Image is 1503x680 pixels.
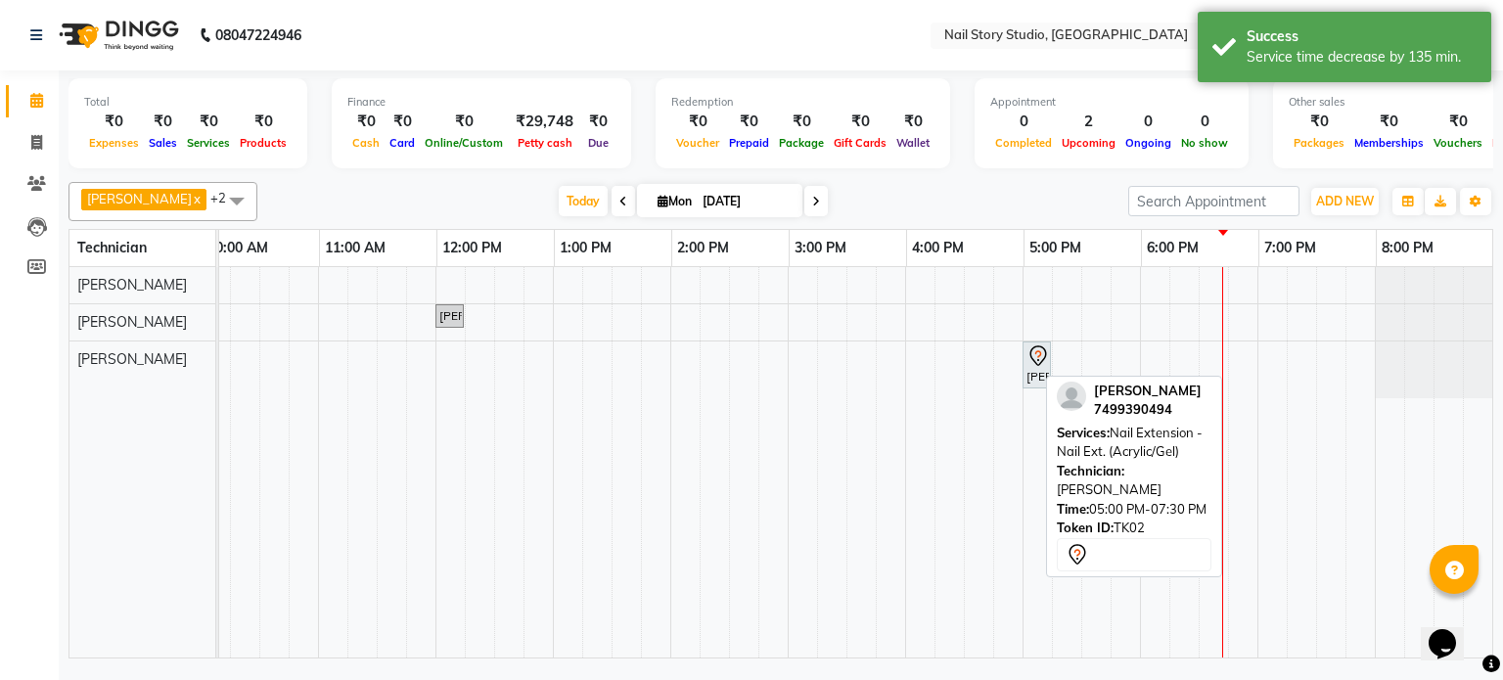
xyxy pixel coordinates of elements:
span: Expenses [84,136,144,150]
span: ADD NEW [1316,194,1374,208]
span: [PERSON_NAME] [87,191,192,206]
span: Package [774,136,829,150]
div: ₹0 [420,111,508,133]
a: 6:00 PM [1142,234,1204,262]
div: ₹0 [84,111,144,133]
span: Time: [1057,501,1089,517]
div: ₹0 [774,111,829,133]
span: Services: [1057,425,1110,440]
a: 11:00 AM [320,234,390,262]
input: Search Appointment [1128,186,1299,216]
span: Prepaid [724,136,774,150]
span: +2 [210,190,241,205]
span: Voucher [671,136,724,150]
div: TK02 [1057,519,1211,538]
span: Wallet [891,136,934,150]
div: 2 [1057,111,1120,133]
span: Memberships [1349,136,1429,150]
span: Packages [1289,136,1349,150]
div: 0 [990,111,1057,133]
div: 7499390494 [1094,400,1202,420]
span: [PERSON_NAME] [77,313,187,331]
div: Service time decrease by 135 min. [1247,47,1477,68]
span: Vouchers [1429,136,1487,150]
a: 4:00 PM [907,234,969,262]
img: logo [50,8,184,63]
a: 1:00 PM [555,234,616,262]
span: Technician: [1057,463,1124,478]
div: Finance [347,94,615,111]
div: ₹0 [347,111,385,133]
div: Appointment [990,94,1233,111]
a: 5:00 PM [1025,234,1086,262]
div: [PERSON_NAME] [1057,462,1211,500]
iframe: chat widget [1421,602,1483,660]
div: [PERSON_NAME], TK02, 05:00 PM-05:15 PM, Nail Extension - Nail Ext. (Acrylic/Gel) [1025,344,1049,385]
div: ₹0 [1289,111,1349,133]
div: 05:00 PM-07:30 PM [1057,500,1211,520]
span: Token ID: [1057,520,1114,535]
span: Gift Cards [829,136,891,150]
div: ₹0 [1429,111,1487,133]
div: ₹0 [235,111,292,133]
span: Completed [990,136,1057,150]
div: ₹0 [182,111,235,133]
span: [PERSON_NAME] [77,276,187,294]
span: Services [182,136,235,150]
div: 0 [1176,111,1233,133]
span: No show [1176,136,1233,150]
div: Total [84,94,292,111]
span: Today [559,186,608,216]
span: Ongoing [1120,136,1176,150]
span: Cash [347,136,385,150]
input: 2025-09-01 [697,187,795,216]
a: 3:00 PM [790,234,851,262]
b: 08047224946 [215,8,301,63]
a: 8:00 PM [1377,234,1438,262]
span: Sales [144,136,182,150]
span: Petty cash [513,136,577,150]
div: Redemption [671,94,934,111]
a: 12:00 PM [437,234,507,262]
span: [PERSON_NAME] [1094,383,1202,398]
div: ₹29,748 [508,111,581,133]
div: [PERSON_NAME], TK01, 12:00 PM-12:15 PM, Nail Extension - Nail Ext. (Acrylic/Gel) [437,307,462,325]
span: [PERSON_NAME] [77,350,187,368]
div: ₹0 [581,111,615,133]
div: Success [1247,26,1477,47]
div: ₹0 [1349,111,1429,133]
a: x [192,191,201,206]
button: ADD NEW [1311,188,1379,215]
span: Technician [77,239,147,256]
div: ₹0 [144,111,182,133]
span: Online/Custom [420,136,508,150]
div: ₹0 [671,111,724,133]
span: Mon [653,194,697,208]
span: Due [583,136,614,150]
span: Products [235,136,292,150]
div: ₹0 [385,111,420,133]
a: 10:00 AM [203,234,273,262]
div: ₹0 [724,111,774,133]
a: 2:00 PM [672,234,734,262]
div: ₹0 [891,111,934,133]
span: Upcoming [1057,136,1120,150]
div: ₹0 [829,111,891,133]
span: Nail Extension - Nail Ext. (Acrylic/Gel) [1057,425,1203,460]
span: Card [385,136,420,150]
a: 7:00 PM [1259,234,1321,262]
img: profile [1057,382,1086,411]
div: 0 [1120,111,1176,133]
